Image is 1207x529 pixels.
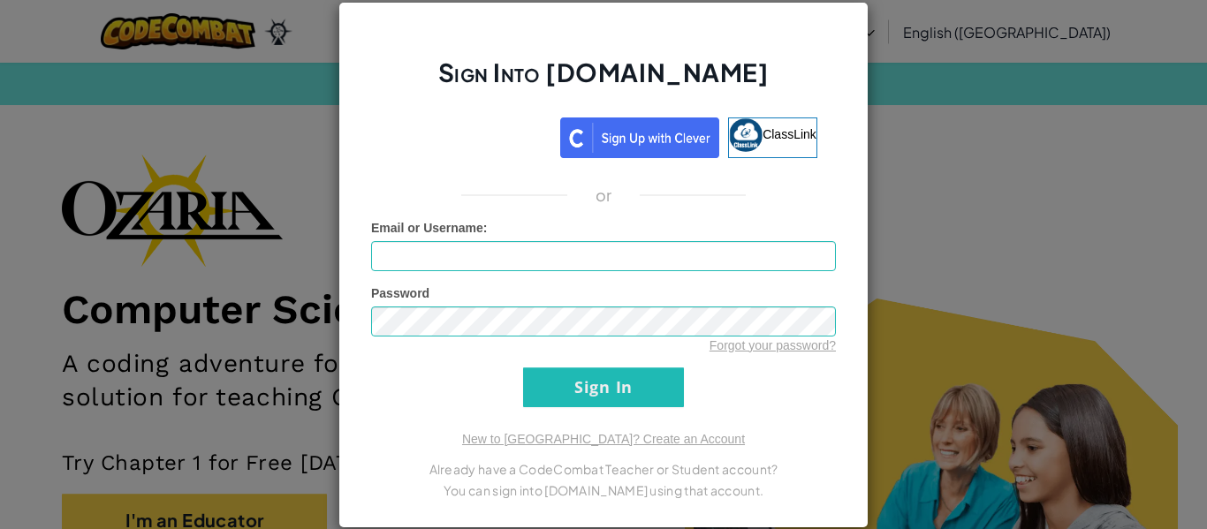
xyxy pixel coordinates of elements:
a: Forgot your password? [710,338,836,352]
p: or [596,185,612,206]
p: You can sign into [DOMAIN_NAME] using that account. [371,480,836,501]
span: Password [371,286,429,300]
img: classlink-logo-small.png [729,118,763,152]
span: Email or Username [371,221,483,235]
span: ClassLink [763,126,816,140]
p: Already have a CodeCombat Teacher or Student account? [371,458,836,480]
input: Sign In [523,367,684,407]
label: : [371,219,488,237]
h2: Sign Into [DOMAIN_NAME] [371,56,836,107]
iframe: Sign in with Google Button [381,116,560,155]
img: clever_sso_button@2x.png [560,117,719,158]
a: New to [GEOGRAPHIC_DATA]? Create an Account [462,432,745,446]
